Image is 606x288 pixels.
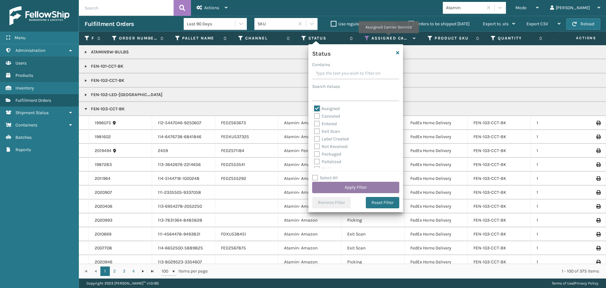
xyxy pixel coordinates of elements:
[526,21,548,27] span: Export CSV
[95,245,112,251] a: 2007708
[473,162,506,167] a: FEN-103-CCT-BK
[531,213,594,227] td: 1
[596,176,600,181] i: Print Label
[100,267,110,276] a: 1
[110,267,119,276] a: 2
[596,246,600,250] i: Print Label
[531,241,594,255] td: 1
[95,120,111,126] a: 1996075
[405,158,468,172] td: FedEx Home Delivery
[498,35,536,41] label: Quantity
[15,85,34,91] span: Inventory
[596,162,600,167] i: Print Label
[405,227,468,241] td: FedEx Home Delivery
[152,116,215,130] td: 112-5447046-9250607
[204,5,219,10] span: Actions
[314,113,340,119] label: Canceled
[574,281,598,285] a: Privacy Policy
[258,21,295,27] div: SKU
[552,279,598,288] div: |
[596,232,600,236] i: Print Label
[473,231,506,237] a: FEN-103-CCT-BK
[95,134,111,140] a: 1981602
[152,199,215,213] td: 113-6954278-2052250
[473,204,506,209] a: FEN-103-CCT-BK
[152,227,215,241] td: 111-4564478-9493831
[473,148,506,153] a: FEN-103-CCT-BK
[95,259,112,265] a: 2020946
[278,186,342,199] td: Atamin- Amazon
[596,190,600,195] i: Print Label
[556,33,600,43] span: Actions
[531,144,594,158] td: 1
[312,182,399,193] button: Apply Filter
[366,197,399,208] button: Reset Filter
[15,135,32,140] span: Batches
[278,241,342,255] td: Atamin- Amazon
[312,197,351,208] button: Remove Filter
[314,167,336,172] label: Picking
[314,136,349,142] label: Label Created
[182,35,220,41] label: Pallet Name
[150,269,155,274] span: Go to the last page
[531,116,594,130] td: 1
[405,213,468,227] td: FedEx Home Delivery
[85,20,134,28] h3: Fulfillment Orders
[314,151,341,157] label: Packaged
[405,172,468,186] td: FedEx Home Delivery
[405,144,468,158] td: FedEx Home Delivery
[405,199,468,213] td: FedEx Home Delivery
[278,172,342,186] td: Atamin- Amazon
[138,267,148,276] a: Go to the next page
[473,245,506,251] a: FEN-103-CCT-BK
[473,190,506,195] a: FEN-103-CCT-BK
[342,213,405,227] td: Picking
[596,204,600,209] i: Print Label
[152,172,215,186] td: 114-5144718-1020248
[405,116,468,130] td: FedEx Home Delivery
[566,18,600,30] button: Reload
[314,129,340,134] label: Exit Scan
[473,259,506,265] a: FEN-103-CCT-BK
[596,121,600,125] i: Print Label
[473,218,506,223] a: FEN-103-CCT-BK
[15,73,33,78] span: Products
[95,175,110,182] a: 2011964
[152,255,215,269] td: 113-8029523-3354607
[473,176,506,181] a: FEN-103-CCT-BK
[278,199,342,213] td: Atamin- Amazon
[342,227,405,241] td: Exit Scan
[312,68,399,79] input: Type the text you wish to filter on
[473,120,506,126] a: FEN-103-CCT-BK
[314,144,348,149] label: Not Received
[9,6,69,25] img: logo
[312,83,340,90] label: Search Values
[278,255,342,269] td: Atamin- Amazon
[531,255,594,269] td: 1
[278,227,342,241] td: Atamin- Amazon
[405,186,468,199] td: FedEx Home Delivery
[278,213,342,227] td: Atamin- Amazon
[15,35,26,40] span: Menu
[86,279,159,288] p: Copyright 2023 [PERSON_NAME]™ v 1.0.185
[15,147,31,152] span: Reports
[152,213,215,227] td: 113-7831364-8485828
[92,35,94,41] label: Fulfillment Order Id
[405,130,468,144] td: FedEx Home Delivery
[95,217,112,224] a: 2020993
[215,172,278,186] td: FEDZ555292
[278,130,342,144] td: Atamin- Amazon
[314,159,341,164] label: Palletized
[148,267,157,276] a: Go to the last page
[15,110,49,115] span: Shipment Status
[119,267,129,276] a: 3
[15,48,45,53] span: Administration
[129,267,138,276] a: 4
[446,4,484,11] div: Atamin
[552,281,573,285] a: Terms of Use
[119,35,157,41] label: Order Number
[596,135,600,139] i: Print Label
[278,116,342,130] td: Atamin- Amazon
[215,227,278,241] td: FDXU538451
[596,218,600,223] i: Print Label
